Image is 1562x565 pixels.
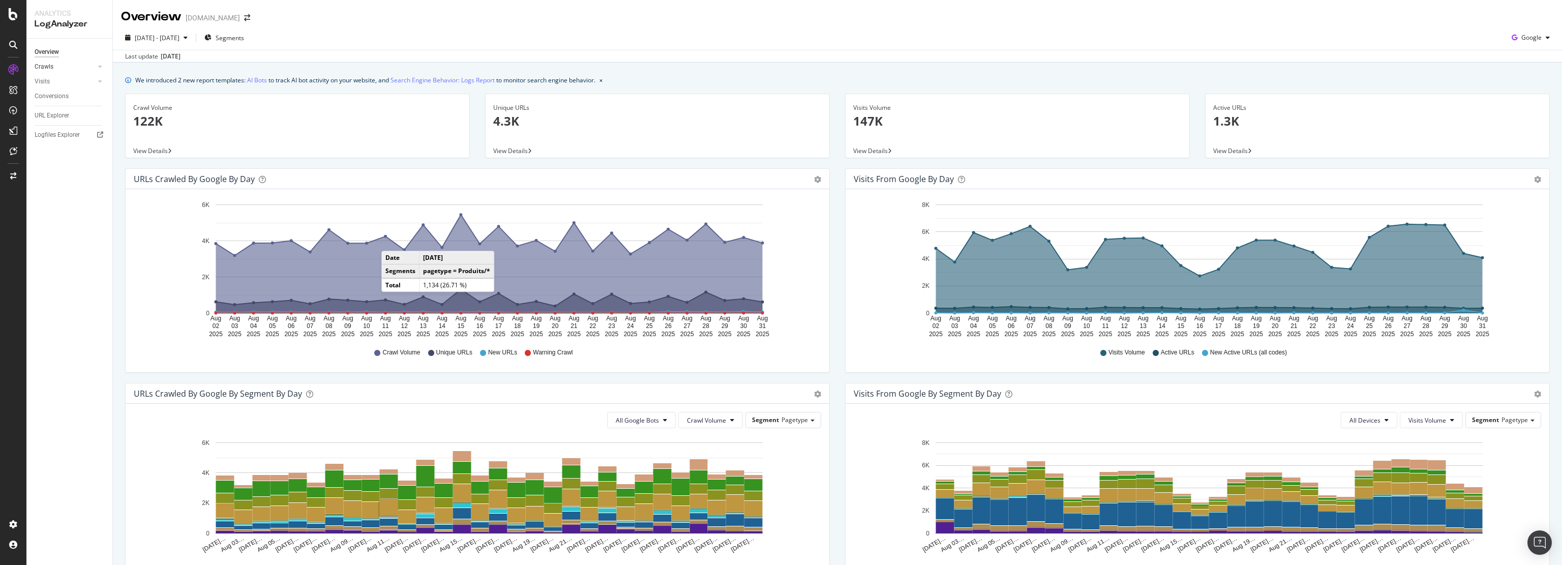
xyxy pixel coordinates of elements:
[625,315,636,322] text: Aug
[1287,331,1301,338] text: 2025
[231,322,238,330] text: 03
[134,174,255,184] div: URLs Crawled by Google by day
[379,331,393,338] text: 2025
[662,331,675,338] text: 2025
[1025,315,1035,322] text: Aug
[678,412,743,428] button: Crawl Volume
[624,331,638,338] text: 2025
[951,322,958,330] text: 03
[211,315,221,322] text: Aug
[570,322,578,330] text: 21
[1006,315,1016,322] text: Aug
[390,75,495,85] a: Search Engine Behavior: Logs Report
[701,315,711,322] text: Aug
[1290,322,1298,330] text: 21
[1176,315,1186,322] text: Aug
[1400,331,1414,338] text: 2025
[35,47,59,57] div: Overview
[1272,322,1279,330] text: 20
[606,315,617,322] text: Aug
[1521,33,1542,42] span: Google
[419,264,494,278] td: pagetype = Produits/*
[1234,322,1241,330] text: 18
[854,436,1538,554] div: A chart.
[399,315,410,322] text: Aug
[216,34,244,42] span: Segments
[307,322,314,330] text: 07
[401,322,408,330] text: 12
[987,315,998,322] text: Aug
[202,469,209,477] text: 4K
[533,322,540,330] text: 19
[1423,322,1430,330] text: 28
[759,322,766,330] text: 31
[718,331,732,338] text: 2025
[529,331,543,338] text: 2025
[1253,322,1260,330] text: 19
[929,331,943,338] text: 2025
[687,416,726,425] span: Crawl Volume
[206,310,209,317] text: 0
[1400,412,1463,428] button: Visits Volume
[922,228,929,235] text: 6K
[495,322,502,330] text: 17
[854,197,1538,339] svg: A chart.
[202,274,209,281] text: 2K
[202,439,209,447] text: 6K
[922,462,929,469] text: 6K
[133,103,462,112] div: Crawl Volume
[531,315,542,322] text: Aug
[1270,315,1280,322] text: Aug
[342,315,353,322] text: Aug
[35,130,105,140] a: Logfiles Explorer
[1325,331,1339,338] text: 2025
[1159,322,1166,330] text: 14
[493,112,822,130] p: 4.3K
[35,76,50,87] div: Visits
[135,34,179,42] span: [DATE] - [DATE]
[1508,29,1554,46] button: Google
[1061,331,1075,338] text: 2025
[1138,315,1149,322] text: Aug
[597,73,605,87] button: close banner
[1457,331,1470,338] text: 2025
[1249,331,1263,338] text: 2025
[922,283,929,290] text: 2K
[930,315,941,322] text: Aug
[202,237,209,245] text: 4K
[1161,348,1194,357] span: Active URLs
[1121,322,1128,330] text: 12
[35,62,95,72] a: Crawls
[550,315,560,322] text: Aug
[382,251,419,264] td: Date
[586,331,600,338] text: 2025
[161,52,181,61] div: [DATE]
[1439,315,1450,322] text: Aug
[456,315,466,322] text: Aug
[757,315,768,322] text: Aug
[1479,322,1486,330] text: 31
[926,530,929,537] text: 0
[1215,322,1222,330] text: 17
[1288,315,1299,322] text: Aug
[35,47,105,57] a: Overview
[1157,315,1167,322] text: Aug
[922,507,929,514] text: 2K
[436,348,472,357] span: Unique URLs
[35,110,69,121] div: URL Explorer
[382,348,420,357] span: Crawl Volume
[1527,530,1552,555] div: Open Intercom Messenger
[1210,348,1287,357] span: New Active URLs (all codes)
[454,331,468,338] text: 2025
[35,76,95,87] a: Visits
[1419,331,1433,338] text: 2025
[125,52,181,61] div: Last update
[1099,331,1113,338] text: 2025
[740,322,747,330] text: 30
[1100,315,1110,322] text: Aug
[416,331,430,338] text: 2025
[737,331,750,338] text: 2025
[967,331,980,338] text: 2025
[134,197,818,339] svg: A chart.
[854,174,954,184] div: Visits from Google by day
